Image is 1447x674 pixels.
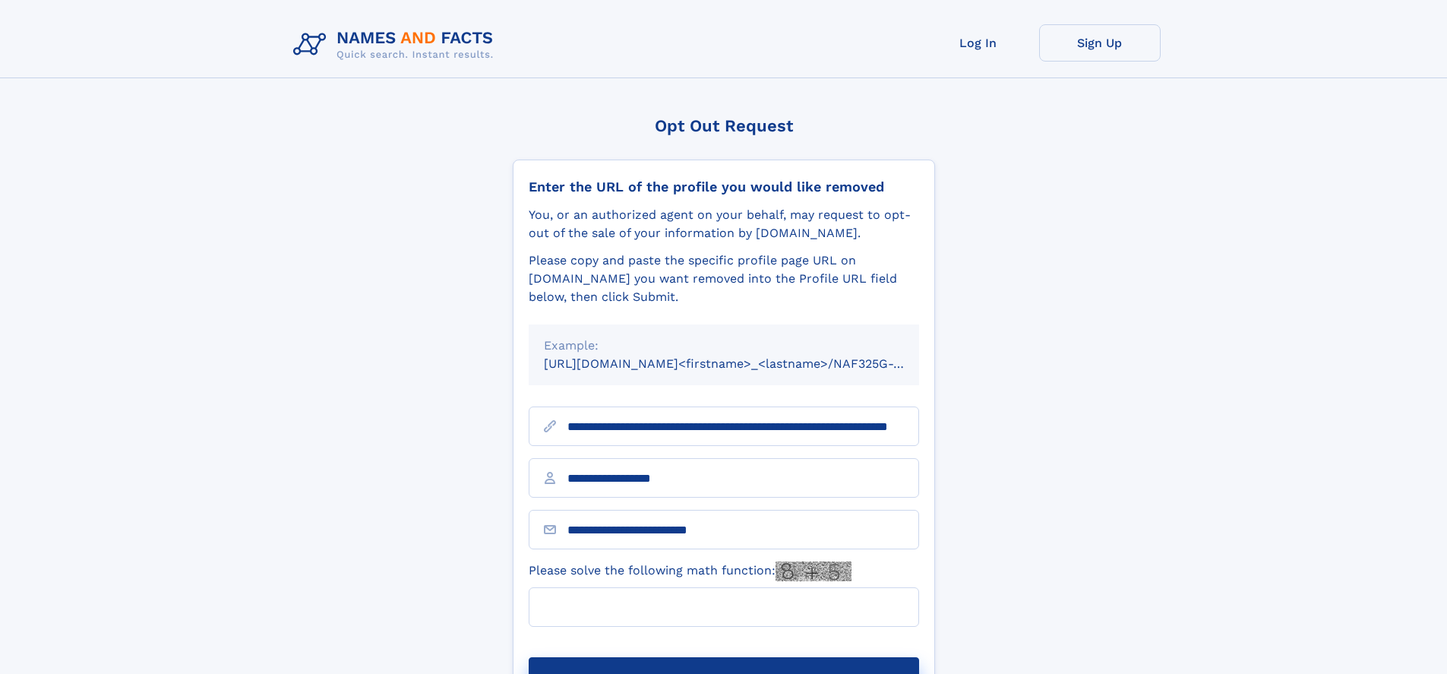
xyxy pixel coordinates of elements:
small: [URL][DOMAIN_NAME]<firstname>_<lastname>/NAF325G-xxxxxxxx [544,356,948,371]
a: Sign Up [1039,24,1161,62]
div: You, or an authorized agent on your behalf, may request to opt-out of the sale of your informatio... [529,206,919,242]
a: Log In [918,24,1039,62]
div: Enter the URL of the profile you would like removed [529,179,919,195]
label: Please solve the following math function: [529,562,851,581]
div: Opt Out Request [513,116,935,135]
div: Please copy and paste the specific profile page URL on [DOMAIN_NAME] you want removed into the Pr... [529,252,919,306]
div: Example: [544,337,904,355]
img: Logo Names and Facts [287,24,506,65]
